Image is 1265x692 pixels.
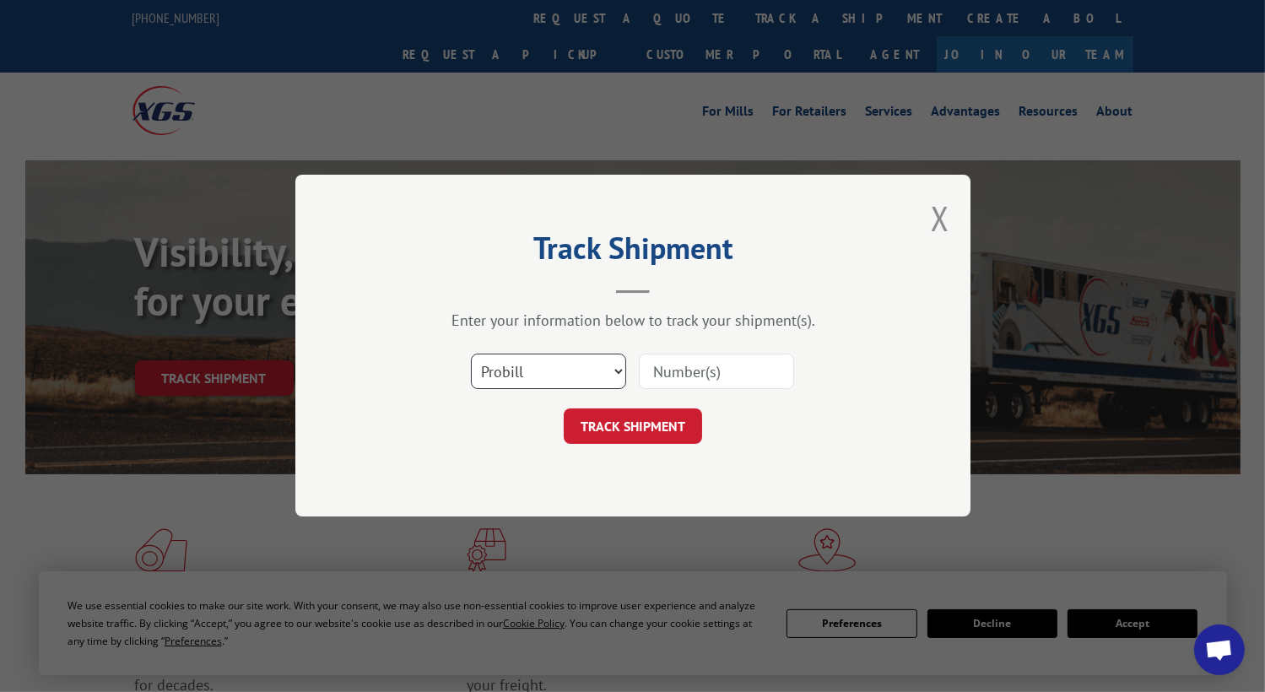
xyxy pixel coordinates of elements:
div: Enter your information below to track your shipment(s). [380,311,886,331]
div: Open chat [1194,624,1245,675]
h2: Track Shipment [380,236,886,268]
button: Close modal [931,196,949,241]
button: TRACK SHIPMENT [564,409,702,445]
input: Number(s) [639,354,794,390]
